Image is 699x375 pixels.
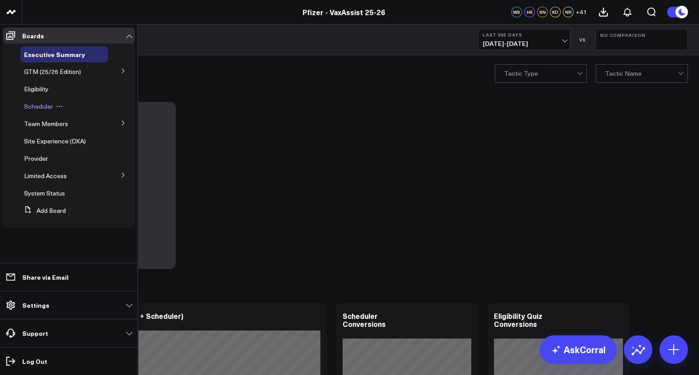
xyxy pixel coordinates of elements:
button: Last 365 Days[DATE]-[DATE] [478,29,570,50]
div: WS [511,7,522,17]
p: Share via Email [22,273,69,281]
span: + 41 [576,9,587,15]
a: Scheduler [24,103,53,110]
div: HK [524,7,535,17]
span: Limited Access [24,171,67,180]
button: +41 [576,7,587,17]
b: No Comparison [600,33,683,38]
a: Team Members [24,120,68,127]
a: Executive Summary [24,51,85,58]
a: AskCorral [540,335,617,364]
span: [DATE] - [DATE] [483,40,566,47]
div: NR [563,7,574,17]
a: Provider [24,155,48,162]
div: KD [550,7,561,17]
div: SN [537,7,548,17]
a: Log Out [3,353,135,369]
div: Scheduler Conversions [343,311,386,329]
p: Boards [22,32,44,39]
p: Settings [22,302,49,309]
div: Eligibility Quiz Conversions [494,311,542,329]
p: Support [22,330,48,337]
button: Add Board [20,203,66,219]
a: Limited Access [24,172,67,179]
div: VS [575,37,591,42]
span: System Status [24,189,65,197]
span: GTM (25/26 Edition) [24,67,81,76]
b: Last 365 Days [483,32,566,37]
span: Executive Summary [24,50,85,59]
a: Eligibility [24,86,48,93]
a: System Status [24,190,65,197]
button: No Comparison [595,29,688,50]
a: GTM (25/26 Edition) [24,68,81,75]
p: Log Out [22,358,47,365]
span: Team Members [24,119,68,128]
span: Provider [24,154,48,163]
span: Scheduler [24,102,53,110]
a: Pfizer - VaxAssist 25-26 [303,7,385,17]
a: Site Experience (DXA) [24,138,86,145]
